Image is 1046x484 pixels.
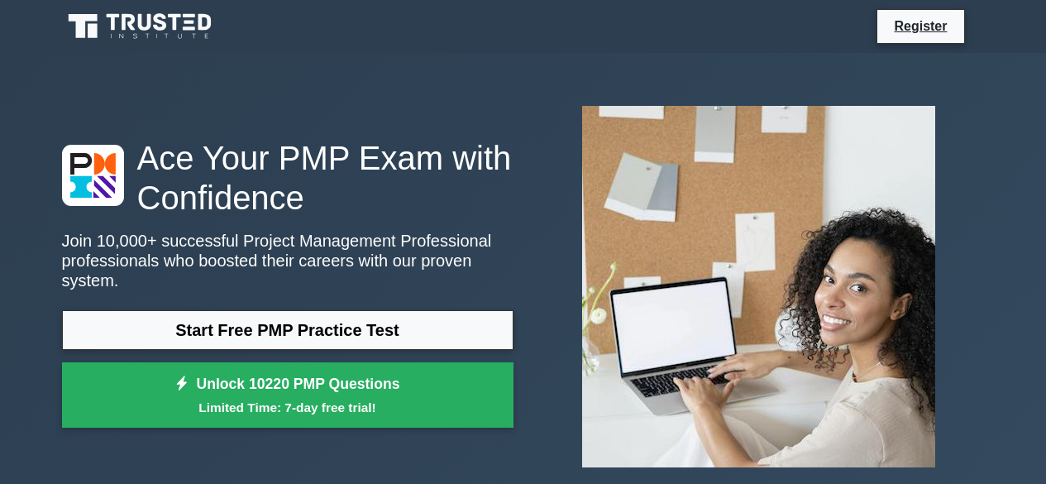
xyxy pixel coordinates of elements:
[83,398,493,417] small: Limited Time: 7-day free trial!
[62,362,513,429] a: Unlock 10220 PMP QuestionsLimited Time: 7-day free trial!
[62,231,513,290] p: Join 10,000+ successful Project Management Professional professionals who boosted their careers w...
[884,16,957,36] a: Register
[62,310,513,350] a: Start Free PMP Practice Test
[62,138,513,218] h1: Ace Your PMP Exam with Confidence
